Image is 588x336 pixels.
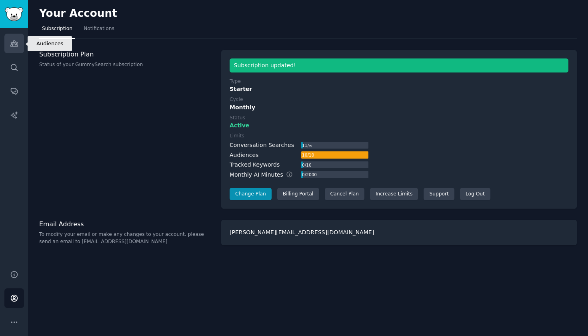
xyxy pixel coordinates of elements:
[39,50,213,58] h3: Subscription Plan
[39,220,213,228] h3: Email Address
[301,171,317,178] div: 0 / 2000
[230,121,249,130] span: Active
[301,161,312,169] div: 0 / 10
[370,188,418,201] a: Increase Limits
[230,103,568,112] div: Monthly
[230,161,280,169] div: Tracked Keywords
[81,22,117,39] a: Notifications
[84,25,114,32] span: Notifications
[230,78,241,85] div: Type
[39,7,117,20] h2: Your Account
[301,142,313,149] div: 11 / ∞
[39,22,75,39] a: Subscription
[230,171,301,179] div: Monthly AI Minutes
[39,231,213,245] p: To modify your email or make any changes to your account, please send an email to [EMAIL_ADDRESS]...
[39,61,213,68] p: Status of your GummySearch subscription
[230,85,568,93] div: Starter
[460,188,490,201] div: Log Out
[230,141,294,149] div: Conversation Searches
[277,188,319,201] div: Billing Portal
[301,151,315,159] div: 10 / 10
[424,188,454,201] a: Support
[221,220,577,245] div: [PERSON_NAME][EMAIL_ADDRESS][DOMAIN_NAME]
[230,115,245,122] div: Status
[5,7,23,21] img: GummySearch logo
[42,25,72,32] span: Subscription
[230,133,244,140] div: Limits
[325,188,364,201] div: Cancel Plan
[230,188,272,201] a: Change Plan
[230,58,568,72] div: Subscription updated!
[230,96,243,103] div: Cycle
[230,151,258,159] div: Audiences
